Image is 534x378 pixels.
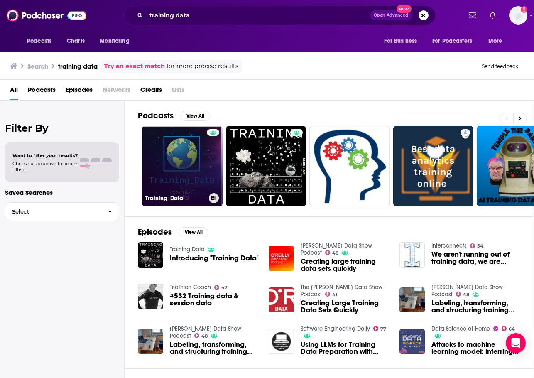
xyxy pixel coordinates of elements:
span: Logged in as elizabeth.zheng [509,6,527,25]
a: Episodes [66,83,93,100]
div: Open Intercom Messenger [506,333,526,353]
img: Podchaser - Follow, Share and Rate Podcasts [7,7,86,23]
span: More [488,35,502,47]
a: Labeling, transforming, and structuring training data sets for machine learning [431,299,520,314]
span: Networks [103,83,130,100]
img: User Profile [509,6,527,25]
a: Training Data [170,246,205,253]
a: 48 [194,333,208,338]
h2: Episodes [138,227,172,237]
a: 4 [393,126,474,206]
a: #532 Training data & session data [170,292,259,307]
a: Show notifications dropdown [486,8,499,22]
div: Search podcasts, credits, & more... [123,6,436,25]
span: 4 [464,129,467,137]
button: open menu [483,33,513,49]
a: Software Engineering Daily [301,325,370,332]
img: #532 Training data & session data [138,284,163,309]
h2: Podcasts [138,110,174,121]
a: Triathlon Coach [170,284,211,291]
button: Send feedback [479,63,521,70]
a: Using LLMs for Training Data Preparation with Nihit Desai [301,341,389,355]
a: O'Reilly Data Show Podcast [301,242,372,256]
button: open menu [378,33,427,49]
span: 41 [332,293,337,297]
a: 48 [456,292,470,297]
span: Podcasts [27,35,51,47]
span: Charts [67,35,85,47]
a: 41 [325,292,338,297]
a: Data Science at Home [431,325,490,332]
button: open menu [21,33,62,49]
a: EpisodesView All [138,227,208,237]
a: 48 [325,250,339,255]
input: Search podcasts, credits, & more... [146,9,370,22]
span: New [397,5,412,13]
img: Creating Large Training Data Sets Quickly [269,287,294,313]
span: Lists [172,83,184,100]
a: We aren't running out of training data, we are running out of open training data [431,251,520,265]
a: O'Reilly Data Show Podcast [170,325,241,339]
span: All [10,83,18,100]
a: Introducing "Training Data" [170,255,259,262]
span: Using LLMs for Training Data Preparation with [PERSON_NAME] [301,341,389,355]
span: 54 [477,244,483,248]
a: Creating large training data sets quickly [301,258,389,272]
a: Charts [61,33,90,49]
button: open menu [427,33,484,49]
a: Training_Data [142,126,223,206]
span: 47 [221,286,228,290]
a: Podcasts [28,83,56,100]
a: Creating Large Training Data Sets Quickly [301,299,389,314]
a: 64 [502,326,515,331]
span: For Podcasters [432,35,472,47]
span: 48 [201,334,208,338]
button: View All [180,111,210,121]
span: 48 [332,251,338,255]
a: Show notifications dropdown [465,8,480,22]
p: Saved Searches [5,189,119,196]
h3: Training_Data [145,195,206,202]
button: Show profile menu [509,6,527,25]
a: Try an exact match [104,61,165,71]
img: Labeling, transforming, and structuring training data sets for machine learning [399,287,425,313]
img: Labeling, transforming, and structuring training data sets for machine learning [138,329,163,354]
img: Using LLMs for Training Data Preparation with Nihit Desai [269,329,294,354]
a: PodcastsView All [138,110,210,121]
span: Monitoring [100,35,129,47]
span: For Business [384,35,417,47]
a: Credits [140,83,162,100]
a: 77 [373,326,387,331]
span: Want to filter your results? [12,152,78,158]
span: Labeling, transforming, and structuring training data sets for machine learning [170,341,259,355]
a: We aren't running out of training data, we are running out of open training data [399,242,425,268]
a: Creating large training data sets quickly [269,246,294,271]
button: Select [5,202,119,221]
span: 77 [380,327,386,331]
span: for more precise results [167,61,238,71]
a: 4 [461,129,470,136]
button: Open AdvancedNew [370,10,412,20]
img: Attacks to machine learning model: inferring ownership of training data (Ep. 99) [399,329,425,354]
h3: Search [27,62,48,70]
h3: training data [58,62,98,70]
img: Introducing "Training Data" [138,242,163,268]
a: The O'Reilly Data Show Podcast [301,284,382,298]
span: Attacks to machine learning model: inferring ownership of training data (Ep. 99) [431,341,520,355]
button: open menu [94,33,140,49]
